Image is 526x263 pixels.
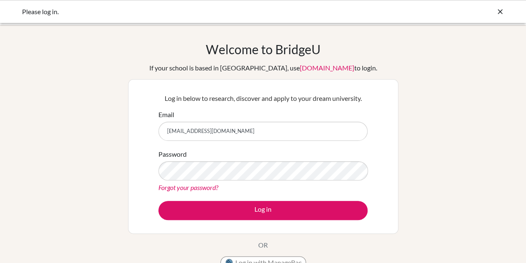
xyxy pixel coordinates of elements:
[258,240,268,250] p: OR
[158,201,368,220] button: Log in
[22,7,380,17] div: Please log in.
[158,183,218,191] a: Forgot your password?
[158,110,174,120] label: Email
[158,149,187,159] label: Password
[206,42,321,57] h1: Welcome to BridgeU
[158,93,368,103] p: Log in below to research, discover and apply to your dream university.
[300,64,354,72] a: [DOMAIN_NAME]
[149,63,377,73] div: If your school is based in [GEOGRAPHIC_DATA], use to login.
